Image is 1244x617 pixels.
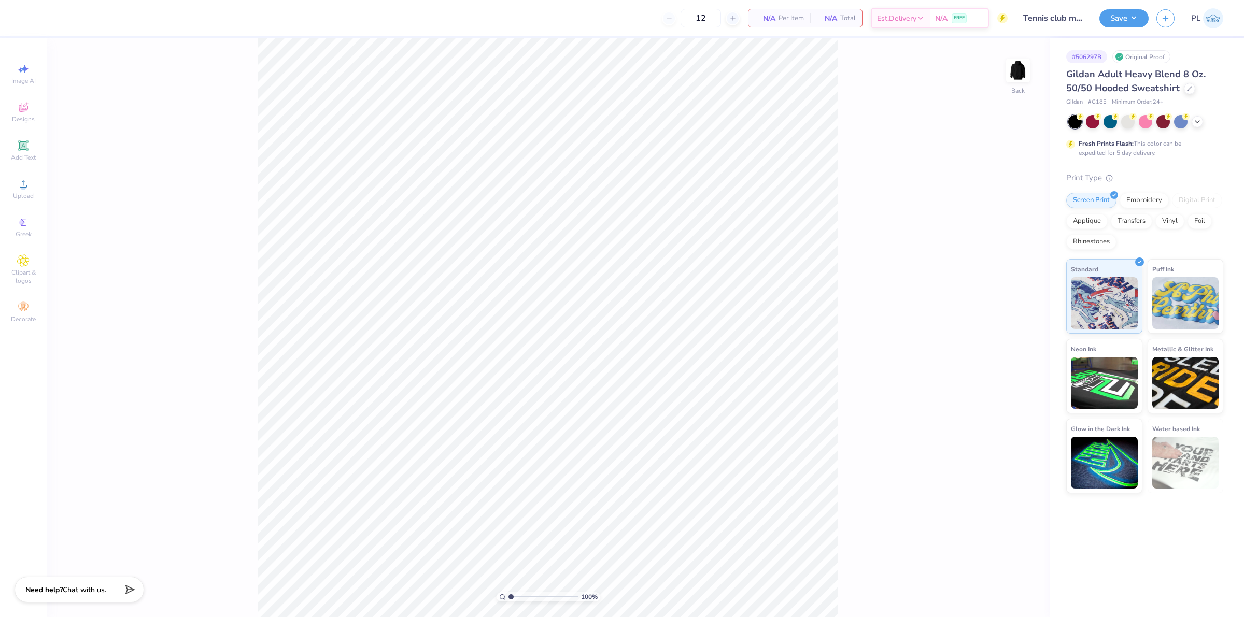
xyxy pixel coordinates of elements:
[1066,50,1107,63] div: # 506297B
[779,13,804,24] span: Per Item
[1152,277,1219,329] img: Puff Ink
[840,13,856,24] span: Total
[1088,98,1107,107] span: # G185
[1172,193,1222,208] div: Digital Print
[1066,68,1206,94] span: Gildan Adult Heavy Blend 8 Oz. 50/50 Hooded Sweatshirt
[1155,213,1184,229] div: Vinyl
[13,192,34,200] span: Upload
[11,77,36,85] span: Image AI
[581,592,598,601] span: 100 %
[1066,193,1116,208] div: Screen Print
[1066,213,1108,229] div: Applique
[1008,60,1028,81] img: Back
[25,585,63,595] strong: Need help?
[1152,357,1219,409] img: Metallic & Glitter Ink
[1112,50,1170,63] div: Original Proof
[1203,8,1223,28] img: Pamela Lois Reyes
[877,13,916,24] span: Est. Delivery
[935,13,948,24] span: N/A
[1152,343,1213,354] span: Metallic & Glitter Ink
[1071,277,1138,329] img: Standard
[63,585,106,595] span: Chat with us.
[681,9,721,27] input: – –
[1015,8,1092,28] input: Untitled Design
[1079,139,1206,157] div: This color can be expedited for 5 day delivery.
[1066,98,1083,107] span: Gildan
[1066,172,1223,184] div: Print Type
[1071,423,1130,434] span: Glow in the Dark Ink
[1191,8,1223,28] a: PL
[16,230,32,238] span: Greek
[11,153,36,162] span: Add Text
[1071,357,1138,409] img: Neon Ink
[1011,86,1025,95] div: Back
[5,268,41,285] span: Clipart & logos
[1191,12,1200,24] span: PL
[1099,9,1149,27] button: Save
[1111,213,1152,229] div: Transfers
[1152,264,1174,275] span: Puff Ink
[1066,234,1116,250] div: Rhinestones
[1112,98,1164,107] span: Minimum Order: 24 +
[1071,437,1138,489] img: Glow in the Dark Ink
[954,15,965,22] span: FREE
[11,315,36,323] span: Decorate
[1152,423,1200,434] span: Water based Ink
[1071,264,1098,275] span: Standard
[1071,343,1096,354] span: Neon Ink
[755,13,775,24] span: N/A
[12,115,35,123] span: Designs
[1188,213,1212,229] div: Foil
[1152,437,1219,489] img: Water based Ink
[816,13,837,24] span: N/A
[1120,193,1169,208] div: Embroidery
[1079,139,1134,148] strong: Fresh Prints Flash:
